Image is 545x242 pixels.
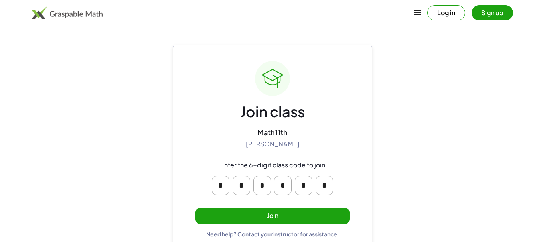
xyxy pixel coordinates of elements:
input: Please enter OTP character 4 [274,176,292,195]
input: Please enter OTP character 1 [212,176,229,195]
input: Please enter OTP character 6 [316,176,333,195]
div: [PERSON_NAME] [246,140,300,148]
input: Please enter OTP character 2 [233,176,250,195]
input: Please enter OTP character 5 [295,176,312,195]
div: Enter the 6-digit class code to join [220,161,325,169]
button: Join [195,208,350,224]
div: Join class [240,102,305,121]
div: Need help? Contact your instructor for assistance. [206,230,339,238]
button: Log in [427,5,465,20]
button: Sign up [472,5,513,20]
input: Please enter OTP character 3 [253,176,271,195]
div: Math11th [257,128,288,137]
